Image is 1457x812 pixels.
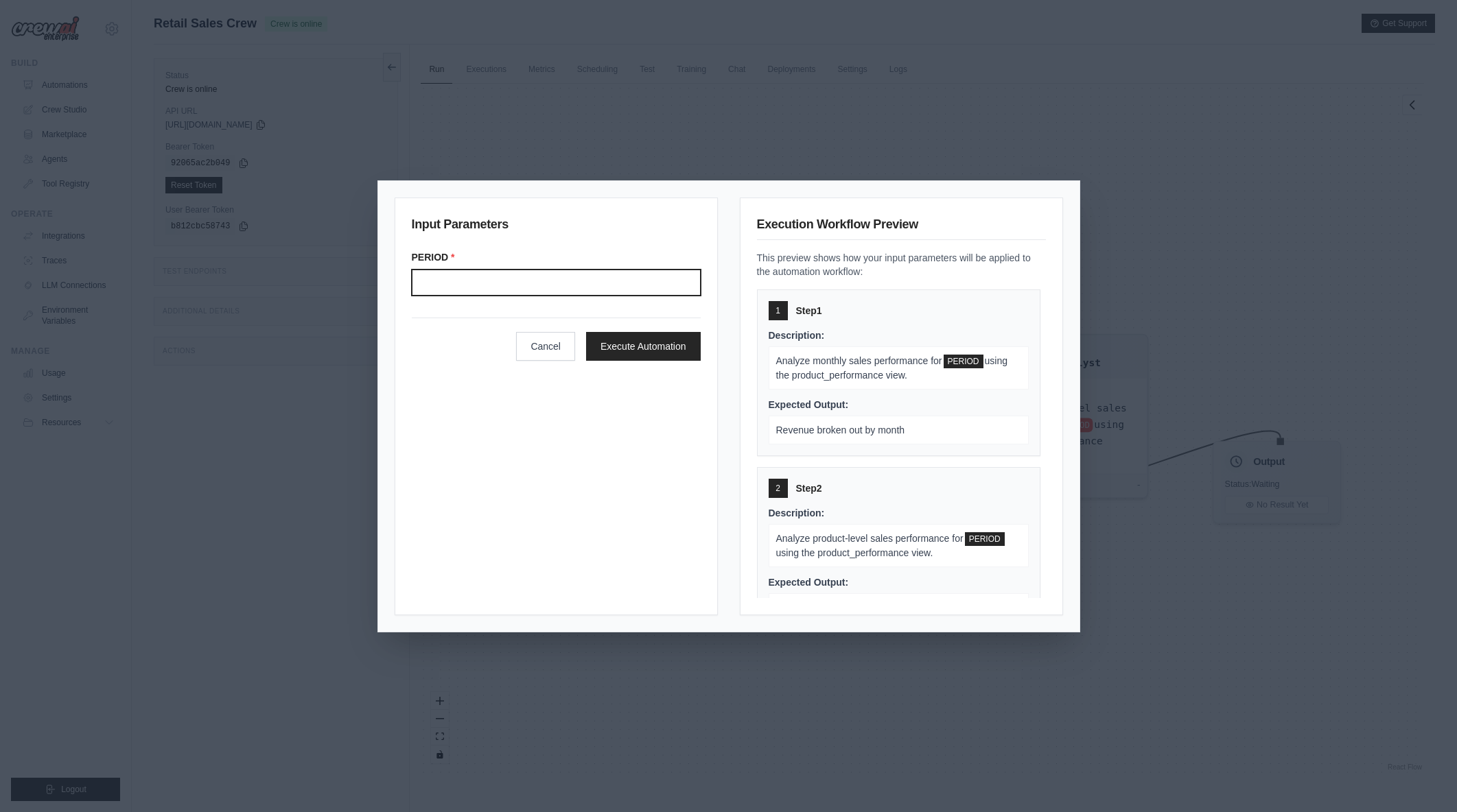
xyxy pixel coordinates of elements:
span: using the product_performance view. [776,355,1007,381]
span: using the product_performance view. [776,547,933,558]
span: Description: [769,330,825,341]
p: This preview shows how your input parameters will be applied to the automation workflow: [757,251,1046,278]
h3: Input Parameters [412,215,701,239]
span: Analyze product-level sales performance for [776,533,964,544]
button: Cancel [516,332,575,361]
span: 2 [776,483,780,494]
h3: Execution Workflow Preview [757,215,1046,240]
span: Analyze monthly sales performance for [776,355,942,366]
label: PERIOD [412,250,701,264]
span: PERIOD [944,355,983,368]
span: PERIOD [965,532,1005,546]
span: Step 2 [796,481,822,495]
span: Expected Output: [769,577,849,588]
span: 1 [776,305,780,316]
span: Revenue broken out by month [776,425,905,435]
button: Execute Automation [586,332,701,361]
span: Description: [769,508,825,518]
span: Step 1 [796,304,822,318]
span: Expected Output: [769,399,849,410]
